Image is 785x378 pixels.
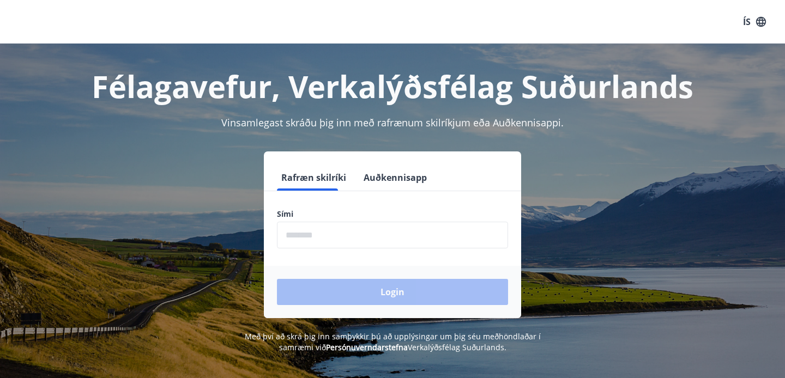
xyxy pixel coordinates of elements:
button: Rafræn skilríki [277,164,351,191]
button: Auðkennisapp [359,164,431,191]
span: Með því að skrá þig inn samþykkir þú að upplýsingar um þig séu meðhöndlaðar í samræmi við Verkalý... [245,331,541,352]
label: Sími [277,209,508,220]
h1: Félagavefur, Verkalýðsfélag Suðurlands [13,65,772,107]
span: Vinsamlegast skráðu þig inn með rafrænum skilríkjum eða Auðkennisappi. [221,116,564,129]
button: ÍS [737,12,772,32]
a: Persónuverndarstefna [326,342,408,352]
